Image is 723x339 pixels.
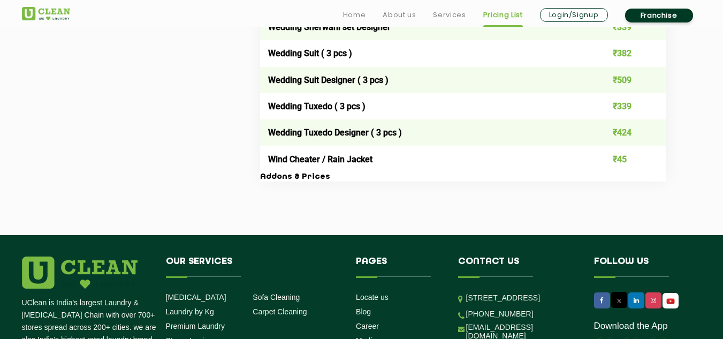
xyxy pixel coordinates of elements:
td: ₹509 [584,67,666,93]
a: Download the App [594,321,668,332]
td: Wedding Sherwani set Designer [260,14,585,40]
h4: Our Services [166,257,340,277]
a: Login/Signup [540,8,608,22]
td: ₹339 [584,93,666,119]
h4: Follow us [594,257,688,277]
a: Premium Laundry [166,322,225,330]
td: ₹382 [584,40,666,66]
a: [MEDICAL_DATA] [166,293,226,302]
a: Blog [356,307,371,316]
p: [STREET_ADDRESS] [466,292,578,304]
img: UClean Laundry and Dry Cleaning [22,7,70,20]
td: Wedding Tuxedo Designer ( 3 pcs ) [260,119,585,146]
a: Locate us [356,293,389,302]
a: Services [433,9,466,21]
td: Wedding Suit Designer ( 3 pcs ) [260,67,585,93]
a: Sofa Cleaning [253,293,300,302]
a: Laundry by Kg [166,307,214,316]
a: [PHONE_NUMBER] [466,310,534,318]
a: About us [383,9,416,21]
td: Wedding Tuxedo ( 3 pcs ) [260,93,585,119]
h4: Pages [356,257,442,277]
td: ₹424 [584,119,666,146]
h3: Addons & Prices [260,172,666,182]
img: UClean Laundry and Dry Cleaning [664,296,678,307]
img: logo.png [22,257,138,289]
a: Career [356,322,379,330]
td: Wind Cheater / Rain Jacket [260,146,585,172]
h4: Contact us [458,257,578,277]
td: Wedding Suit ( 3 pcs ) [260,40,585,66]
a: Franchise [625,9,693,22]
td: ₹45 [584,146,666,172]
td: ₹339 [584,14,666,40]
a: Carpet Cleaning [253,307,307,316]
a: Home [343,9,366,21]
a: Pricing List [483,9,523,21]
